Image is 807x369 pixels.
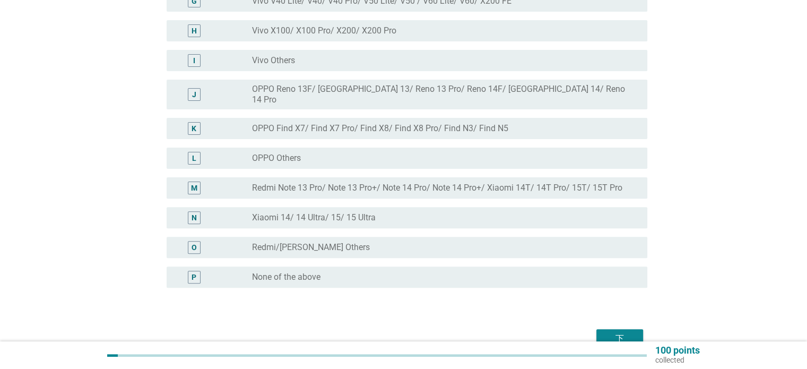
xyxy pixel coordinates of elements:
[252,55,295,66] label: Vivo Others
[596,329,643,348] button: 下
[252,84,630,105] label: OPPO Reno 13F/ [GEOGRAPHIC_DATA] 13/ Reno 13 Pro/ Reno 14F/ [GEOGRAPHIC_DATA] 14/ Reno 14 Pro
[192,242,197,253] div: O
[252,272,320,282] label: None of the above
[192,89,196,100] div: J
[252,153,301,164] label: OPPO Others
[193,55,195,66] div: I
[252,183,622,193] label: Redmi Note 13 Pro/ Note 13 Pro+/ Note 14 Pro/ Note 14 Pro+/ Xiaomi 14T/ 14T Pro/ 15T/ 15T Pro
[252,212,376,223] label: Xiaomi 14/ 14 Ultra/ 15/ 15 Ultra
[192,25,197,37] div: H
[252,123,508,134] label: OPPO Find X7/ Find X7 Pro/ Find X8/ Find X8 Pro/ Find N3/ Find N5
[192,272,196,283] div: P
[252,25,396,36] label: Vivo X100/ X100 Pro/ X200/ X200 Pro
[192,212,197,224] div: N
[191,183,197,194] div: M
[655,346,700,355] p: 100 points
[605,332,635,345] div: 下
[252,242,370,253] label: Redmi/[PERSON_NAME] Others
[655,355,700,365] p: collected
[192,153,196,164] div: L
[192,123,196,134] div: K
